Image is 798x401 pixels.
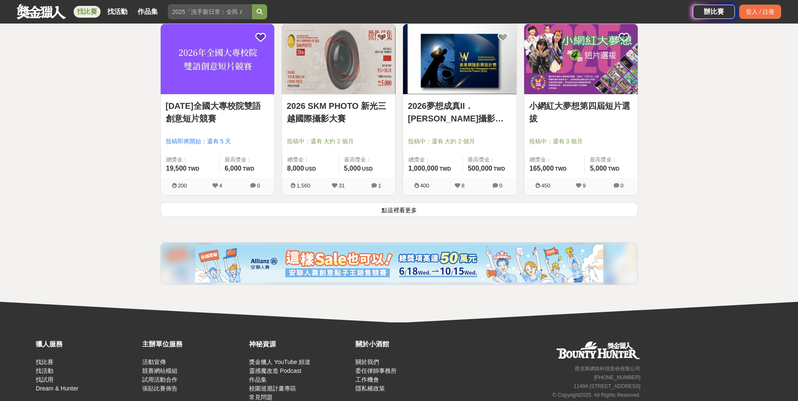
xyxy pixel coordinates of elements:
[195,245,603,282] img: cf4fb443-4ad2-4338-9fa3-b46b0bf5d316.png
[282,24,395,94] img: Cover Image
[344,165,361,172] span: 5,000
[36,376,53,383] a: 找試用
[36,359,53,365] a: 找比賽
[493,166,505,172] span: TWD
[74,6,101,18] a: 找比賽
[355,367,397,374] a: 委任律師事務所
[287,100,390,125] a: 2026 SKM PHOTO 新光三越國際攝影大賽
[287,165,304,172] span: 8,000
[590,156,632,164] span: 最高獎金：
[168,4,252,19] input: 2025「洗手新日常：全民 ALL IN」洗手歌全台徵選
[178,182,187,189] span: 200
[408,165,438,172] span: 1,000,000
[408,156,458,164] span: 總獎金：
[160,202,638,217] button: 點這裡看更多
[142,376,178,383] a: 試用活動合作
[249,359,311,365] a: 獎金獵人 YouTube 頻道
[249,376,267,383] a: 作品集
[243,166,254,172] span: TWD
[142,359,166,365] a: 活動宣傳
[257,182,260,189] span: 0
[739,5,781,19] div: 登入 / 註冊
[305,166,316,172] span: USD
[420,182,429,189] span: 400
[468,156,511,164] span: 最高獎金：
[188,166,199,172] span: TWD
[249,385,296,392] a: 校園巡迴計畫專區
[142,367,178,374] a: 競賽網站模組
[297,182,310,189] span: 1,560
[499,182,502,189] span: 0
[225,156,269,164] span: 最高獎金：
[590,165,607,172] span: 5,000
[355,376,379,383] a: 工作機會
[440,166,451,172] span: TWD
[282,24,395,95] a: Cover Image
[403,24,517,94] img: Cover Image
[693,5,735,19] a: 辦比賽
[378,182,381,189] span: 1
[408,137,512,146] span: 投稿中：還有 大約 2 個月
[36,339,138,349] div: 獵人服務
[529,137,633,146] span: 投稿中：還有 3 個月
[529,100,633,125] a: 小網紅大夢想第四屆短片選拔
[166,165,187,172] span: 19,500
[166,100,269,125] a: [DATE]全國大專校院雙語創意短片競賽
[575,366,640,372] small: 恩克斯網路科技股份有限公司
[530,165,554,172] span: 165,000
[594,375,640,380] small: [PHONE_NUMBER]
[166,156,214,164] span: 總獎金：
[524,24,638,94] img: Cover Image
[408,100,512,125] a: 2026夢想成真II．[PERSON_NAME]攝影贊助計畫
[104,6,131,18] a: 找活動
[287,137,390,146] span: 投稿中：還有 大約 2 個月
[287,156,334,164] span: 總獎金：
[608,166,619,172] span: TWD
[403,24,517,95] a: Cover Image
[461,182,464,189] span: 8
[339,182,345,189] span: 31
[166,137,269,146] span: 投稿即將開始：還有 5 天
[355,339,458,349] div: 關於小酒館
[219,182,222,189] span: 4
[620,182,623,189] span: 0
[552,392,640,398] small: © Copyright 2025 . All Rights Reserved.
[344,156,390,164] span: 最高獎金：
[134,6,161,18] a: 作品集
[524,24,638,95] a: Cover Image
[530,156,580,164] span: 總獎金：
[362,166,373,172] span: USD
[583,182,586,189] span: 9
[574,383,641,389] small: 11494 [STREET_ADDRESS]
[36,385,78,392] a: Dream & Hunter
[468,165,492,172] span: 500,000
[161,24,274,95] a: Cover Image
[249,339,351,349] div: 神秘資源
[142,385,178,392] a: 張貼比賽佈告
[555,166,566,172] span: TWD
[355,385,385,392] a: 隱私權政策
[249,367,301,374] a: 靈感魔改造 Podcast
[541,182,551,189] span: 450
[36,367,53,374] a: 找活動
[249,394,273,401] a: 常見問題
[142,339,244,349] div: 主辦單位服務
[161,24,274,94] img: Cover Image
[225,165,241,172] span: 6,000
[355,359,379,365] a: 關於我們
